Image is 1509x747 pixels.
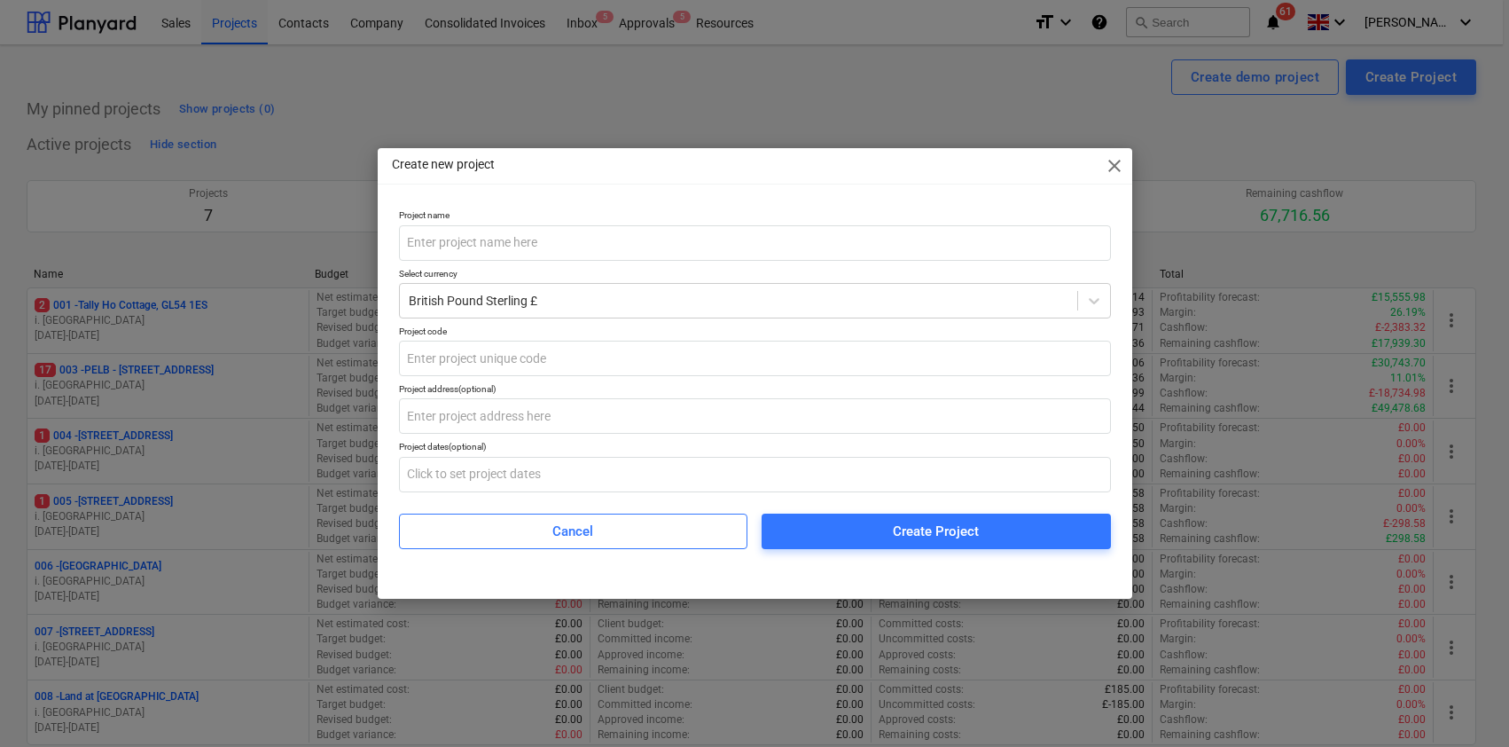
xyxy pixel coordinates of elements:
input: Enter project name here [399,225,1111,261]
div: Cancel [552,520,593,543]
p: Create new project [392,155,495,174]
button: Cancel [399,514,748,549]
span: close [1104,155,1125,177]
input: Enter project address here [399,398,1111,434]
button: Create Project [762,514,1111,549]
div: Project dates (optional) [399,441,1111,452]
input: Enter project unique code [399,341,1111,376]
p: Project name [399,209,1111,224]
input: Click to set project dates [399,457,1111,492]
p: Project code [399,326,1111,341]
div: Project address (optional) [399,383,1111,395]
div: Create Project [893,520,979,543]
p: Select currency [399,268,1111,283]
